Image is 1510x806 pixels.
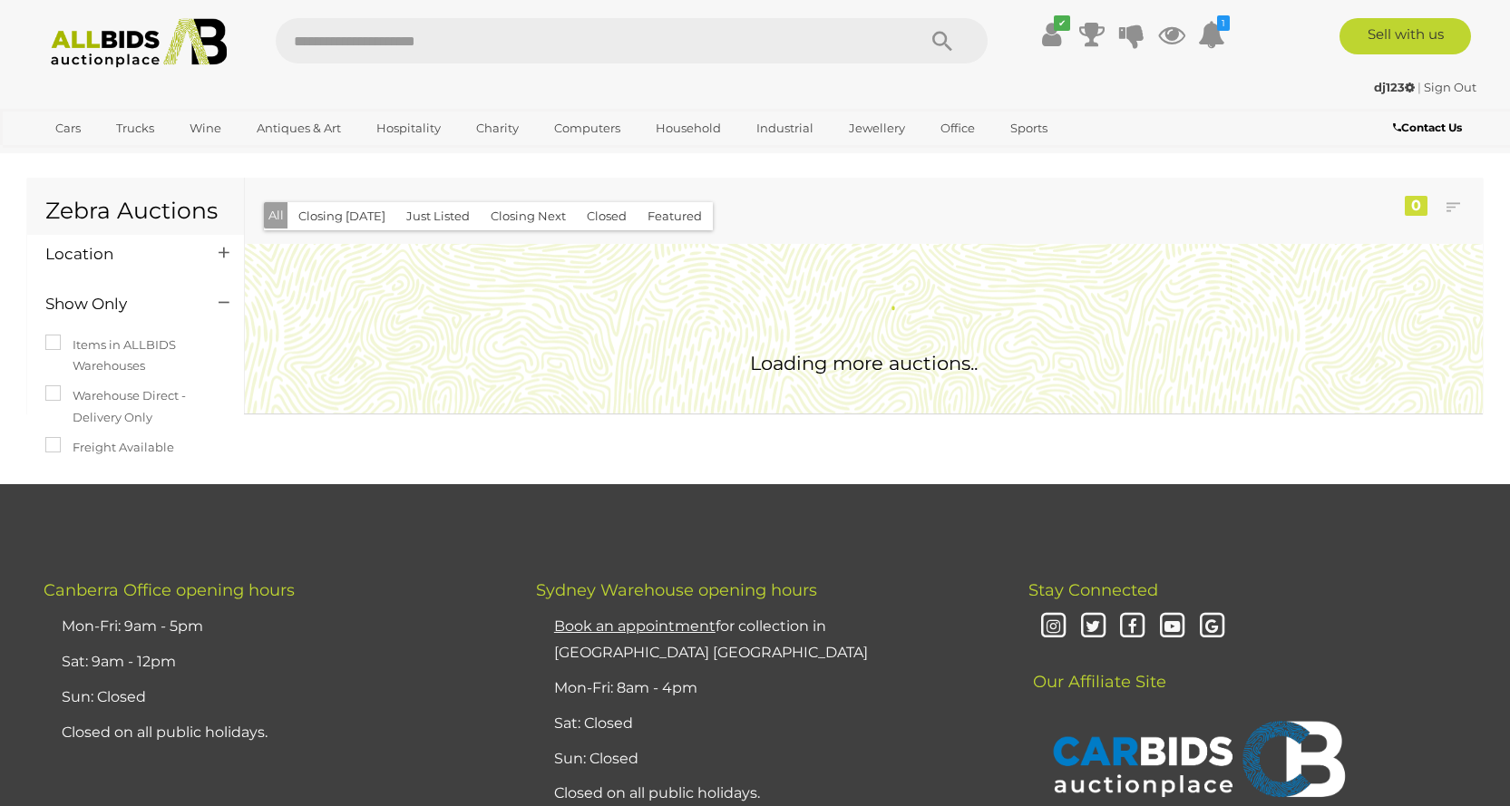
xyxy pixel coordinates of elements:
a: Jewellery [837,113,917,143]
li: Sun: Closed [57,680,491,715]
button: Search [897,18,988,63]
h1: Zebra Auctions [45,199,226,224]
a: Hospitality [365,113,453,143]
span: Our Affiliate Site [1028,645,1166,692]
a: ✔ [1038,18,1066,51]
a: Sign Out [1424,80,1476,94]
a: Computers [542,113,632,143]
a: Contact Us [1393,118,1466,138]
button: All [264,202,288,228]
a: Sports [999,113,1059,143]
a: Cars [44,113,93,143]
a: Office [929,113,987,143]
button: Featured [637,202,713,230]
h4: Location [45,246,191,263]
i: Facebook [1116,611,1148,643]
li: Sat: Closed [550,706,983,742]
li: Mon-Fri: 8am - 4pm [550,671,983,706]
h4: Show Only [45,296,191,313]
a: Industrial [745,113,825,143]
img: Allbids.com.au [41,18,238,68]
label: Freight Available [45,437,174,458]
li: Sat: 9am - 12pm [57,645,491,680]
a: [GEOGRAPHIC_DATA] [44,143,196,173]
a: Sell with us [1340,18,1471,54]
i: ✔ [1054,15,1070,31]
button: Closing [DATE] [287,202,396,230]
a: Household [644,113,733,143]
i: Youtube [1156,611,1188,643]
li: Mon-Fri: 9am - 5pm [57,609,491,645]
i: Twitter [1077,611,1109,643]
a: Book an appointmentfor collection in [GEOGRAPHIC_DATA] [GEOGRAPHIC_DATA] [554,617,868,661]
li: Closed on all public holidays. [57,715,491,751]
a: Antiques & Art [245,113,353,143]
h4: Category [45,483,191,500]
i: Instagram [1038,611,1069,643]
i: Google [1196,611,1228,643]
label: Warehouse Direct - Delivery Only [45,385,226,428]
b: Contact Us [1393,121,1462,134]
span: Loading more auctions.. [750,352,978,374]
a: Wine [178,113,233,143]
a: 1 [1198,18,1225,51]
a: dj123 [1374,80,1417,94]
span: Canberra Office opening hours [44,580,295,600]
strong: dj123 [1374,80,1415,94]
button: Just Listed [395,202,481,230]
a: Trucks [104,113,166,143]
button: Closing Next [480,202,577,230]
div: 0 [1405,196,1427,216]
span: Sydney Warehouse opening hours [536,580,817,600]
button: Closed [576,202,638,230]
a: Charity [464,113,531,143]
span: | [1417,80,1421,94]
i: 1 [1217,15,1230,31]
label: Items in ALLBIDS Warehouses [45,335,226,377]
span: Stay Connected [1028,580,1158,600]
u: Book an appointment [554,617,716,635]
li: Sun: Closed [550,742,983,777]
